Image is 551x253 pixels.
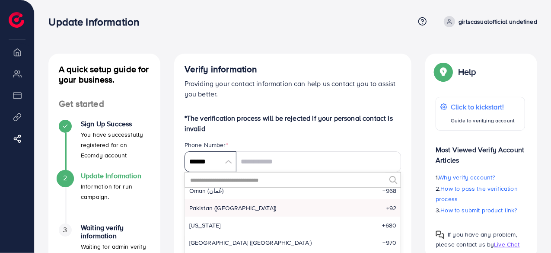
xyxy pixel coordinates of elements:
label: Phone Number [185,141,228,149]
h4: Sign Up Success [81,120,150,128]
img: Popup guide [436,231,444,239]
p: Providing your contact information can help us contact you to assist you better. [185,78,401,99]
span: Pakistan (‫[GEOGRAPHIC_DATA]‬‎) [189,204,277,212]
span: +680 [382,221,397,230]
span: [US_STATE] [189,221,221,230]
img: Popup guide [436,64,451,80]
h4: Waiting verify information [81,224,150,240]
span: How to submit product link? [441,206,517,215]
p: girlscasualofficial undefined [459,16,537,27]
p: You have successfully registered for an Ecomdy account [81,129,150,160]
span: Why verify account? [439,173,495,182]
span: +970 [383,238,397,247]
img: logo [9,12,24,28]
span: Oman (‫عُمان‬‎) [189,186,224,195]
span: +92 [386,204,396,212]
p: Click to kickstart! [451,102,515,112]
p: 2. [436,183,525,204]
h3: Update Information [48,16,146,28]
h4: Get started [48,99,160,109]
h4: Verify information [185,64,401,75]
span: 2 [63,173,67,183]
p: Guide to verifying account [451,115,515,126]
span: 3 [63,225,67,235]
p: 1. [436,172,525,183]
h4: A quick setup guide for your business. [48,64,160,85]
p: 3. [436,205,525,215]
h4: Update Information [81,172,150,180]
li: Sign Up Success [48,120,160,172]
p: Help [458,67,476,77]
span: Live Chat [494,240,519,249]
p: Information for run campaign. [81,181,150,202]
span: How to pass the verification process [436,184,518,203]
span: [GEOGRAPHIC_DATA] (‫[GEOGRAPHIC_DATA]‬‎) [189,238,312,247]
li: Update Information [48,172,160,224]
p: *The verification process will be rejected if your personal contact is invalid [185,113,401,134]
a: girlscasualofficial undefined [440,16,537,27]
p: Most Viewed Verify Account Articles [436,138,525,165]
span: If you have any problem, please contact us by [436,230,517,249]
iframe: Chat [514,214,545,247]
span: +968 [383,186,397,195]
